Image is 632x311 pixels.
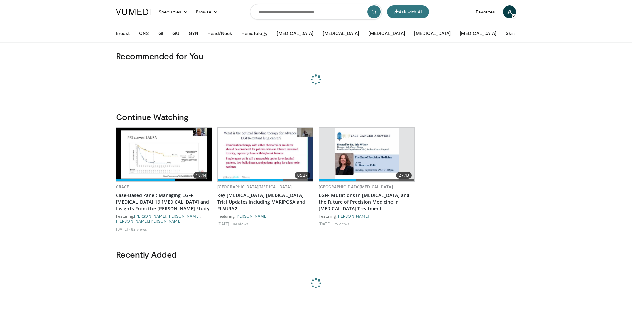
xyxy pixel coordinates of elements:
a: [GEOGRAPHIC_DATA][MEDICAL_DATA] [217,184,292,190]
a: Case-Based Panel: Managing EGFR [MEDICAL_DATA] 19 [MEDICAL_DATA] and Insights From the [PERSON_NA... [116,192,212,212]
span: 05:27 [295,172,310,179]
div: Featuring: , , , [116,213,212,224]
a: [PERSON_NAME] [235,214,268,218]
li: 82 views [131,226,147,232]
button: Skin [502,27,518,40]
button: GU [169,27,183,40]
a: A [503,5,516,18]
a: 18:44 [116,128,212,181]
img: 6882a4dd-01fe-440d-a120-6676e3ff4035.620x360_q85_upscale.jpg [335,128,399,181]
input: Search topics, interventions [250,4,382,20]
a: Browse [192,5,222,18]
img: VuMedi Logo [116,9,151,15]
img: ce0a438d-6935-4326-9370-86dbb60c8ddd.620x360_q85_upscale.jpg [218,128,313,181]
img: 2deca218-6981-4781-83d3-cab587ead85f.620x360_q85_upscale.jpg [116,128,212,181]
button: GI [154,27,167,40]
button: Breast [112,27,134,40]
button: [MEDICAL_DATA] [273,27,317,40]
li: 96 views [334,221,349,226]
h3: Continue Watching [116,112,516,122]
a: [PERSON_NAME] [167,214,199,218]
a: [GEOGRAPHIC_DATA][MEDICAL_DATA] [319,184,393,190]
a: 27:43 [319,128,414,181]
button: [MEDICAL_DATA] [410,27,455,40]
li: 141 views [232,221,249,226]
div: Featuring: [319,213,415,219]
button: [MEDICAL_DATA] [456,27,500,40]
a: Favorites [472,5,499,18]
a: EGFR Mutations in [MEDICAL_DATA] and the Future of Precision Medicine in [MEDICAL_DATA] Treatment [319,192,415,212]
a: 05:27 [218,128,313,181]
li: [DATE] [116,226,130,232]
button: Ask with AI [387,5,429,18]
div: Featuring: [217,213,313,219]
a: Key [MEDICAL_DATA] [MEDICAL_DATA] Trial Updates Including MARIPOSA and FLAURA2 [217,192,313,212]
a: [PERSON_NAME] [337,214,369,218]
li: [DATE] [319,221,333,226]
button: GYN [185,27,202,40]
a: [PERSON_NAME] [149,219,181,223]
button: [MEDICAL_DATA] [364,27,409,40]
button: Hematology [237,27,272,40]
h3: Recently Added [116,249,516,260]
button: Head/Neck [203,27,236,40]
a: GRACE [116,184,129,190]
li: [DATE] [217,221,231,226]
h3: Recommended for You [116,51,516,61]
button: CNS [135,27,153,40]
button: [MEDICAL_DATA] [319,27,363,40]
a: [PERSON_NAME] [134,214,166,218]
span: 27:43 [396,172,412,179]
span: 18:44 [193,172,209,179]
a: Specialties [155,5,192,18]
a: [PERSON_NAME] [116,219,148,223]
